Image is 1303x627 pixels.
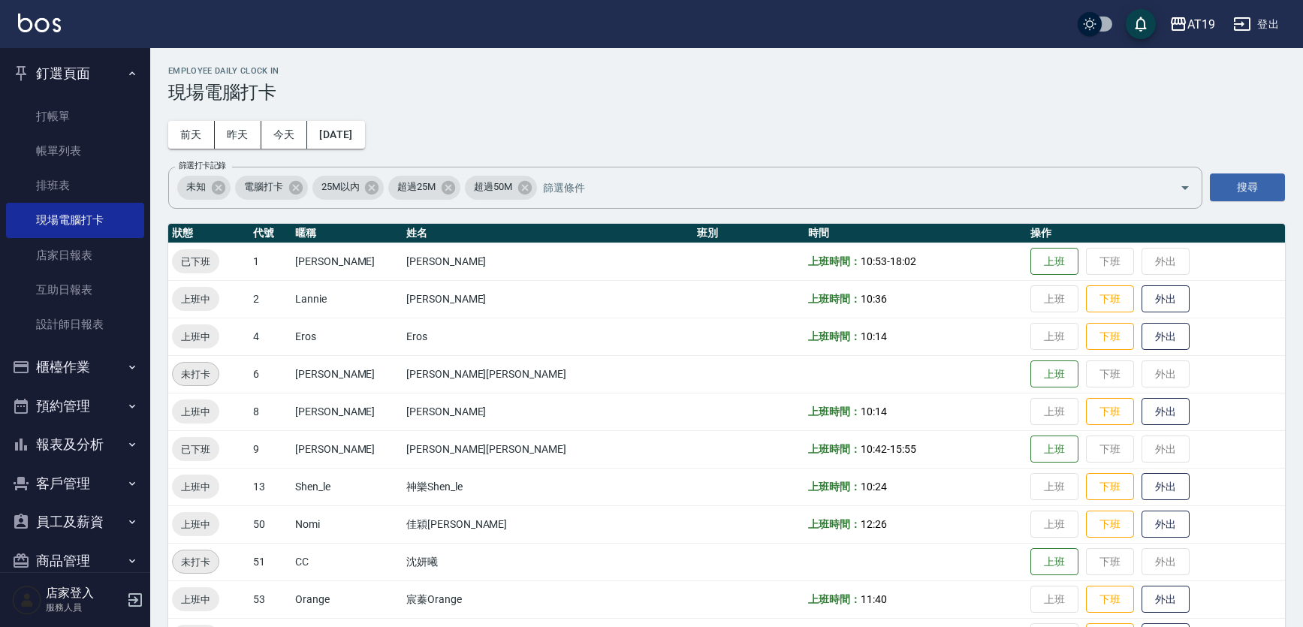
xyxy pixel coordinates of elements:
[403,318,693,355] td: Eros
[1086,511,1134,538] button: 下班
[861,443,887,455] span: 10:42
[808,518,861,530] b: 上班時間：
[861,405,887,417] span: 10:14
[808,481,861,493] b: 上班時間：
[804,243,1027,280] td: -
[403,543,693,580] td: 沈妍曦
[172,479,219,495] span: 上班中
[1086,323,1134,351] button: 下班
[465,179,521,194] span: 超過50M
[291,280,403,318] td: Lannie
[6,134,144,168] a: 帳單列表
[249,355,291,393] td: 6
[403,505,693,543] td: 佳穎[PERSON_NAME]
[291,505,403,543] td: Nomi
[861,593,887,605] span: 11:40
[861,293,887,305] span: 10:36
[215,121,261,149] button: 昨天
[291,243,403,280] td: [PERSON_NAME]
[177,176,231,200] div: 未知
[168,82,1285,103] h3: 現場電腦打卡
[168,224,249,243] th: 狀態
[291,224,403,243] th: 暱稱
[312,176,385,200] div: 25M以內
[12,585,42,615] img: Person
[291,355,403,393] td: [PERSON_NAME]
[388,176,460,200] div: 超過25M
[808,443,861,455] b: 上班時間：
[808,330,861,342] b: 上班時間：
[172,291,219,307] span: 上班中
[168,66,1285,76] h2: Employee Daily Clock In
[6,425,144,464] button: 報表及分析
[307,121,364,149] button: [DATE]
[18,14,61,32] img: Logo
[291,393,403,430] td: [PERSON_NAME]
[6,348,144,387] button: 櫃檯作業
[249,224,291,243] th: 代號
[1142,398,1190,426] button: 外出
[312,179,369,194] span: 25M以內
[249,393,291,430] td: 8
[403,280,693,318] td: [PERSON_NAME]
[249,430,291,468] td: 9
[539,174,1154,200] input: 篩選條件
[291,580,403,618] td: Orange
[261,121,308,149] button: 今天
[808,593,861,605] b: 上班時間：
[291,543,403,580] td: CC
[173,366,219,382] span: 未打卡
[1210,173,1285,201] button: 搜尋
[403,243,693,280] td: [PERSON_NAME]
[168,121,215,149] button: 前天
[46,586,122,601] h5: 店家登入
[172,404,219,420] span: 上班中
[249,468,291,505] td: 13
[6,464,144,503] button: 客戶管理
[172,592,219,607] span: 上班中
[808,293,861,305] b: 上班時間：
[172,442,219,457] span: 已下班
[6,273,144,307] a: 互助日報表
[861,518,887,530] span: 12:26
[1142,285,1190,313] button: 外出
[403,580,693,618] td: 宸蓁Orange
[1027,224,1285,243] th: 操作
[388,179,445,194] span: 超過25M
[1126,9,1156,39] button: save
[890,443,916,455] span: 15:55
[249,318,291,355] td: 4
[1086,285,1134,313] button: 下班
[172,254,219,270] span: 已下班
[403,355,693,393] td: [PERSON_NAME][PERSON_NAME]
[861,481,887,493] span: 10:24
[693,224,804,243] th: 班別
[861,330,887,342] span: 10:14
[179,160,226,171] label: 篩選打卡記錄
[6,238,144,273] a: 店家日報表
[1030,360,1078,388] button: 上班
[172,329,219,345] span: 上班中
[6,203,144,237] a: 現場電腦打卡
[235,176,308,200] div: 電腦打卡
[177,179,215,194] span: 未知
[861,255,887,267] span: 10:53
[6,99,144,134] a: 打帳單
[1086,398,1134,426] button: 下班
[804,430,1027,468] td: -
[291,318,403,355] td: Eros
[6,168,144,203] a: 排班表
[1142,586,1190,613] button: 外出
[1187,15,1215,34] div: AT19
[1142,473,1190,501] button: 外出
[172,517,219,532] span: 上班中
[291,468,403,505] td: Shen_le
[6,54,144,93] button: 釘選頁面
[1227,11,1285,38] button: 登出
[1142,511,1190,538] button: 外出
[173,554,219,570] span: 未打卡
[808,255,861,267] b: 上班時間：
[6,307,144,342] a: 設計師日報表
[1086,586,1134,613] button: 下班
[403,393,693,430] td: [PERSON_NAME]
